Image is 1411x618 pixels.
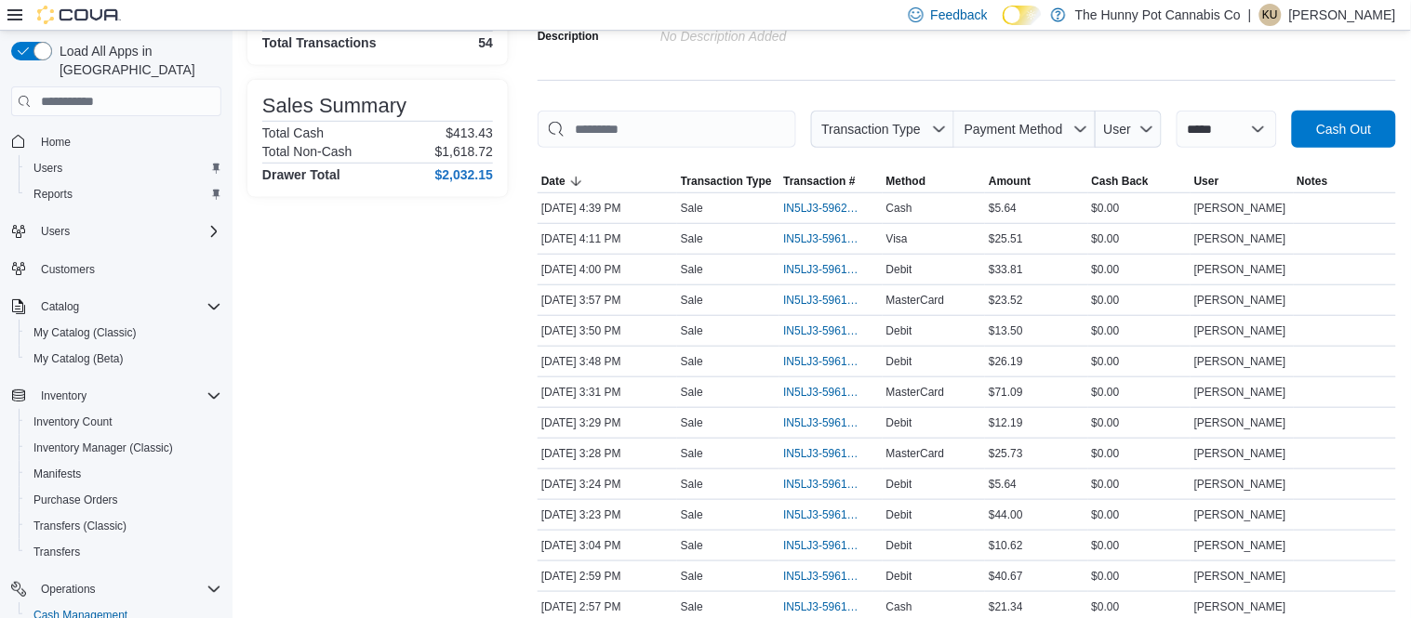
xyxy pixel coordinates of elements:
[262,35,377,50] h4: Total Transactions
[883,170,985,192] button: Method
[4,127,229,154] button: Home
[33,467,81,481] span: Manifests
[783,201,859,216] span: IN5LJ3-5962106
[886,174,926,189] span: Method
[989,599,1023,614] span: $21.34
[33,129,221,152] span: Home
[783,442,878,465] button: IN5LJ3-5961466
[681,477,703,492] p: Sale
[989,293,1023,308] span: $23.52
[1289,4,1396,26] p: [PERSON_NAME]
[4,294,229,320] button: Catalog
[1088,258,1191,281] div: $0.00
[985,170,1087,192] button: Amount
[33,351,124,366] span: My Catalog (Beta)
[886,385,945,400] span: MasterCard
[19,539,229,565] button: Transfers
[33,578,221,600] span: Operations
[1292,111,1396,148] button: Cash Out
[538,258,677,281] div: [DATE] 4:00 PM
[435,144,493,159] p: $1,618.72
[41,299,79,314] span: Catalog
[538,442,677,465] div: [DATE] 3:28 PM
[33,414,113,429] span: Inventory Count
[4,383,229,409] button: Inventory
[783,231,859,246] span: IN5LJ3-5961851
[33,131,78,153] a: Home
[1088,228,1191,250] div: $0.00
[19,513,229,539] button: Transfers (Classic)
[783,293,859,308] span: IN5LJ3-5961720
[954,111,1096,148] button: Payment Method
[677,170,779,192] button: Transaction Type
[26,515,134,537] a: Transfers (Classic)
[989,538,1023,553] span: $10.62
[19,487,229,513] button: Purchase Orders
[19,181,229,207] button: Reports
[783,565,878,587] button: IN5LJ3-5961213
[26,541,87,563] a: Transfers
[33,296,87,318] button: Catalog
[886,569,912,584] span: Debit
[989,385,1023,400] span: $71.09
[989,569,1023,584] span: $40.67
[886,231,908,246] span: Visa
[1088,320,1191,342] div: $0.00
[1294,170,1396,192] button: Notes
[33,493,118,507] span: Purchase Orders
[4,218,229,244] button: Users
[886,477,912,492] span: Debit
[262,95,406,117] h3: Sales Summary
[783,320,878,342] button: IN5LJ3-5961650
[538,170,677,192] button: Date
[783,262,859,277] span: IN5LJ3-5961743
[19,155,229,181] button: Users
[26,489,221,511] span: Purchase Orders
[1003,6,1042,25] input: Dark Mode
[1003,25,1004,26] span: Dark Mode
[41,388,87,403] span: Inventory
[681,569,703,584] p: Sale
[52,42,221,79] span: Load All Apps in [GEOGRAPHIC_DATA]
[1194,569,1286,584] span: [PERSON_NAME]
[41,262,95,277] span: Customers
[538,596,677,618] div: [DATE] 2:57 PM
[33,220,221,243] span: Users
[1194,507,1286,522] span: [PERSON_NAME]
[886,538,912,553] span: Debit
[262,167,340,182] h4: Drawer Total
[989,323,1023,338] span: $13.50
[886,262,912,277] span: Debit
[989,201,1017,216] span: $5.64
[1194,477,1286,492] span: [PERSON_NAME]
[1088,197,1191,219] div: $0.00
[1088,473,1191,495] div: $0.00
[41,582,96,597] span: Operations
[33,545,80,559] span: Transfers
[811,111,954,148] button: Transaction Type
[33,578,103,600] button: Operations
[886,201,912,216] span: Cash
[33,257,221,281] span: Customers
[19,346,229,372] button: My Catalog (Beta)
[33,161,62,176] span: Users
[26,157,221,179] span: Users
[1088,350,1191,373] div: $0.00
[26,322,221,344] span: My Catalog (Classic)
[1194,538,1286,553] span: [PERSON_NAME]
[989,262,1023,277] span: $33.81
[538,29,599,44] label: Description
[783,504,878,526] button: IN5LJ3-5961417
[26,348,131,370] a: My Catalog (Beta)
[26,437,180,459] a: Inventory Manager (Classic)
[1088,412,1191,434] div: $0.00
[538,111,796,148] input: This is a search bar. As you type, the results lower in the page will automatically filter.
[446,125,493,140] p: $413.43
[681,354,703,369] p: Sale
[26,348,221,370] span: My Catalog (Beta)
[538,381,677,403] div: [DATE] 3:31 PM
[989,354,1023,369] span: $26.19
[1104,122,1132,137] span: User
[1088,565,1191,587] div: $0.00
[1096,111,1162,148] button: User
